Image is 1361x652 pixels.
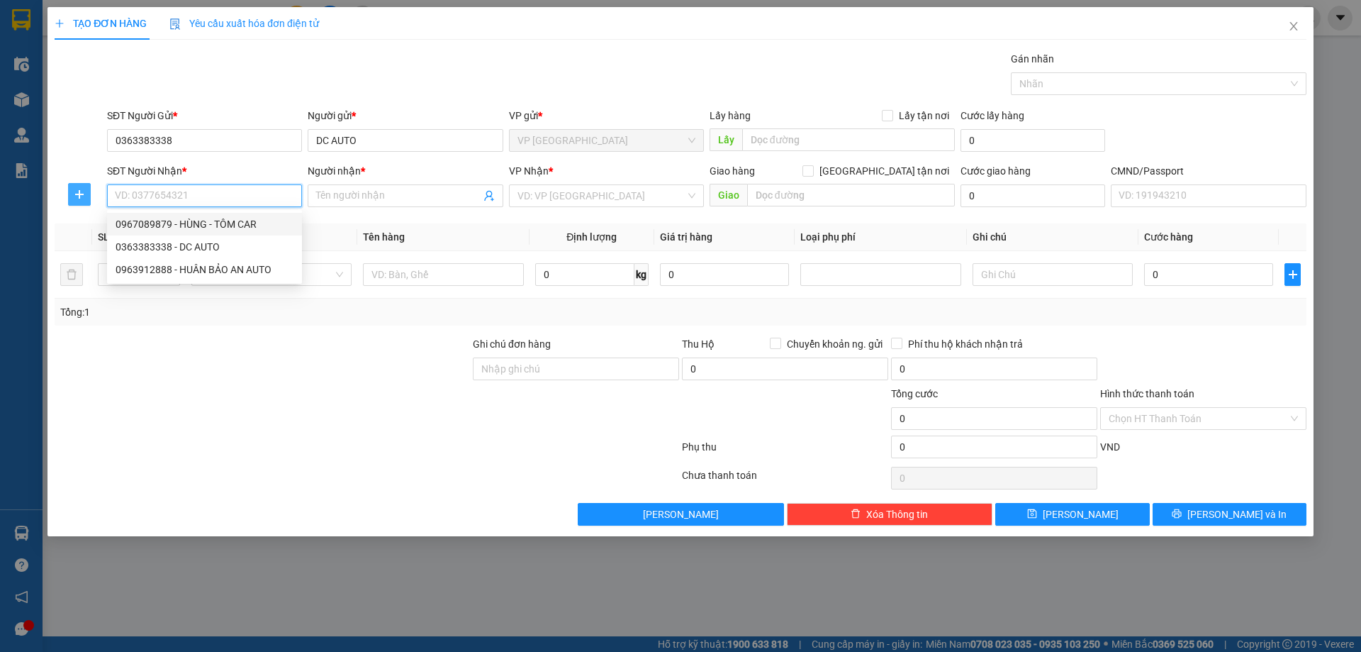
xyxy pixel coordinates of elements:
div: SĐT Người Gửi [107,108,302,123]
input: Cước lấy hàng [960,129,1105,152]
input: Dọc đường [747,184,955,206]
button: delete [60,263,83,286]
span: Giao [710,184,747,206]
span: Lấy [710,128,742,151]
button: Close [1274,7,1314,47]
input: Ghi Chú [973,263,1133,286]
span: Tổng cước [891,388,938,399]
div: Phụ thu [680,439,890,464]
input: Cước giao hàng [960,184,1105,207]
label: Ghi chú đơn hàng [473,338,551,350]
span: Giao hàng [710,165,755,177]
button: deleteXóa Thông tin [787,503,993,526]
span: Tên hàng [363,231,405,243]
span: VP Nhận [509,165,549,177]
input: VD: Bàn, Ghế [363,263,523,286]
label: Cước giao hàng [960,165,1031,177]
button: plus [1284,263,1300,286]
span: Phí thu hộ khách nhận trả [902,336,1029,352]
div: Tổng: 1 [60,304,525,320]
span: Yêu cầu xuất hóa đơn điện tử [169,18,319,29]
div: Người nhận [308,163,503,179]
div: 0967089879 - HÙNG - TÔM CAR [116,216,293,232]
span: VND [1100,441,1120,453]
label: Hình thức thanh toán [1100,388,1194,399]
div: 0967089879 - HÙNG - TÔM CAR [107,213,302,236]
span: kg [634,263,649,286]
button: plus [68,183,91,206]
span: Cước hàng [1144,231,1193,243]
span: Lấy tận nơi [893,108,955,123]
span: [PERSON_NAME] [1043,507,1119,522]
span: [PERSON_NAME] và In [1187,507,1287,522]
span: plus [69,189,90,200]
span: Định lượng [566,231,617,243]
div: 0963912888 - HUÂN BẢO AN AUTO [107,258,302,281]
span: TẠO ĐƠN HÀNG [55,18,147,29]
span: Giá trị hàng [660,231,712,243]
span: Xóa Thông tin [866,507,928,522]
li: 271 - [PERSON_NAME] - [GEOGRAPHIC_DATA] - [GEOGRAPHIC_DATA] [133,35,593,53]
div: CMND/Passport [1111,163,1306,179]
span: close [1288,21,1299,32]
th: Loại phụ phí [795,223,966,251]
span: user-add [483,190,495,201]
div: 0363383338 - DC AUTO [116,239,293,255]
span: Thu Hộ [682,338,715,350]
span: save [1027,509,1037,520]
div: Chưa thanh toán [680,468,890,492]
span: Lấy hàng [710,110,751,121]
span: [GEOGRAPHIC_DATA] tận nơi [814,163,955,179]
div: 0963912888 - HUÂN BẢO AN AUTO [116,262,293,277]
input: 0 [660,263,789,286]
label: Gán nhãn [1011,53,1054,65]
span: plus [1285,269,1299,280]
button: printer[PERSON_NAME] và In [1153,503,1306,526]
button: [PERSON_NAME] [578,503,784,526]
div: SĐT Người Nhận [107,163,302,179]
label: Cước lấy hàng [960,110,1024,121]
div: Người gửi [308,108,503,123]
button: save[PERSON_NAME] [995,503,1149,526]
span: printer [1172,509,1182,520]
input: Dọc đường [742,128,955,151]
span: SL [98,231,109,243]
span: VP Vĩnh Yên [517,130,695,151]
span: plus [55,18,65,28]
div: VP gửi [509,108,704,123]
span: [PERSON_NAME] [643,507,719,522]
div: 0363383338 - DC AUTO [107,236,302,258]
img: icon [169,18,181,30]
input: Ghi chú đơn hàng [473,358,679,380]
span: delete [851,509,861,520]
img: logo.jpg [18,18,124,89]
span: Chuyển khoản ng. gửi [781,336,888,352]
th: Ghi chú [967,223,1138,251]
b: GỬI : VP [GEOGRAPHIC_DATA] [18,96,211,144]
